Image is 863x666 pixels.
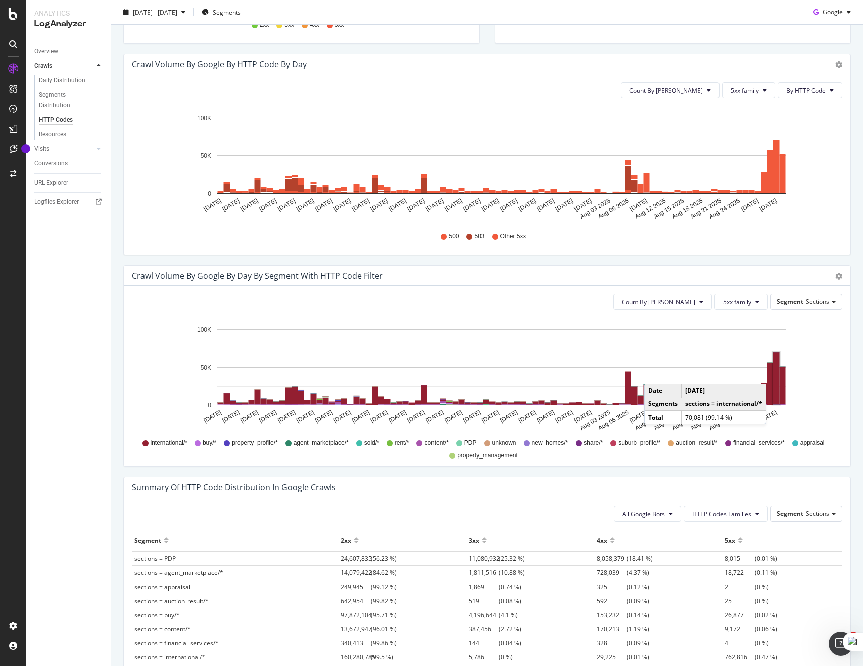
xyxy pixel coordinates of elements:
text: [DATE] [369,197,389,213]
span: [DATE] - [DATE] [133,8,177,16]
span: 160,280,785 [341,653,371,661]
text: [DATE] [332,197,352,213]
span: (96.01 %) [341,625,397,633]
span: 500 [449,232,459,241]
span: 18,722 [725,568,755,577]
text: [DATE] [276,197,297,213]
span: 8,058,379 [597,554,627,563]
span: 325 [597,583,627,591]
span: Sections [806,509,829,518]
span: sections = PDP [134,554,176,563]
div: Resources [39,129,66,140]
text: [DATE] [314,409,334,424]
span: (10.88 %) [469,568,525,577]
span: sections = agent_marketplace/* [134,568,223,577]
span: auction_result/* [676,439,717,447]
svg: A chart. [132,318,842,434]
td: [DATE] [682,384,766,397]
text: [DATE] [443,409,463,424]
span: (4.37 %) [597,568,649,577]
text: [DATE] [758,409,778,424]
text: [DATE] [517,409,537,424]
text: [DATE] [443,197,463,213]
span: rent/* [395,439,409,447]
span: 5xx family [731,86,759,95]
button: Segments [198,4,245,20]
td: 70,081 (99.14 %) [682,411,766,424]
text: [DATE] [536,409,556,424]
div: Analytics [34,8,103,18]
span: (99.5 %) [341,653,393,661]
span: 519 [469,597,499,605]
text: Aug 12 2025 [634,197,667,220]
span: (0.02 %) [725,611,777,619]
text: [DATE] [295,197,315,213]
span: (0.09 %) [597,597,649,605]
text: [DATE] [758,197,778,213]
text: 50K [201,152,211,159]
span: sections = buy/* [134,611,180,619]
div: Summary of HTTP Code Distribution in google crawls [132,482,336,492]
text: [DATE] [369,409,389,424]
span: sections = international/* [134,653,205,661]
span: (4.1 %) [469,611,518,619]
text: [DATE] [480,409,500,424]
span: sections = financial_services/* [134,639,219,647]
text: [DATE] [351,409,371,424]
text: 0 [208,190,211,197]
text: Aug 24 2025 [708,197,741,220]
text: [DATE] [203,409,223,424]
span: (0.47 %) [725,653,777,661]
span: 4 [725,639,755,647]
text: [DATE] [517,197,537,213]
text: Aug 21 2025 [689,197,723,220]
span: By HTTP Code [786,86,826,95]
span: 503 [474,232,484,241]
span: sold/* [364,439,379,447]
span: (0.01 %) [597,653,649,661]
div: Crawl Volume by google by Day by Segment with HTTP Code Filter [132,271,383,281]
span: 328 [597,639,627,647]
span: (0.74 %) [469,583,521,591]
div: 5xx [725,532,735,548]
text: [DATE] [221,409,241,424]
button: All Google Bots [614,506,681,522]
td: Total [645,411,682,424]
text: [DATE] [740,197,760,213]
text: [DATE] [295,409,315,424]
span: (0 %) [725,597,769,605]
button: Count By [PERSON_NAME] [621,82,720,98]
a: Visits [34,144,94,154]
span: sections = auction_result/* [134,597,209,605]
div: Crawls [34,61,52,71]
span: Count By Day [622,298,695,306]
div: 4xx [597,532,607,548]
text: [DATE] [424,197,445,213]
span: 26,877 [725,611,755,619]
button: HTTP Codes Families [684,506,768,522]
td: Date [645,384,682,397]
span: 1 [849,632,857,640]
span: HTTP Codes Families [692,510,751,518]
text: 0 [208,402,211,409]
button: Google [809,4,855,20]
span: 144 [469,639,499,647]
text: Aug 06 2025 [597,197,630,220]
span: Other 5xx [500,232,526,241]
td: sections = international/* [682,397,766,411]
div: Visits [34,144,49,154]
text: [DATE] [239,409,259,424]
svg: A chart. [132,106,842,223]
span: (25.32 %) [469,554,525,563]
text: [DATE] [406,197,426,213]
span: (2.72 %) [469,625,521,633]
span: (95.71 %) [341,611,397,619]
span: (56.23 %) [341,554,397,563]
div: gear [835,273,842,280]
span: 5,786 [469,653,499,661]
text: [DATE] [554,197,574,213]
span: 13,672,947 [341,625,371,633]
text: [DATE] [424,409,445,424]
text: [DATE] [629,197,649,213]
span: suburb_profile/* [618,439,660,447]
